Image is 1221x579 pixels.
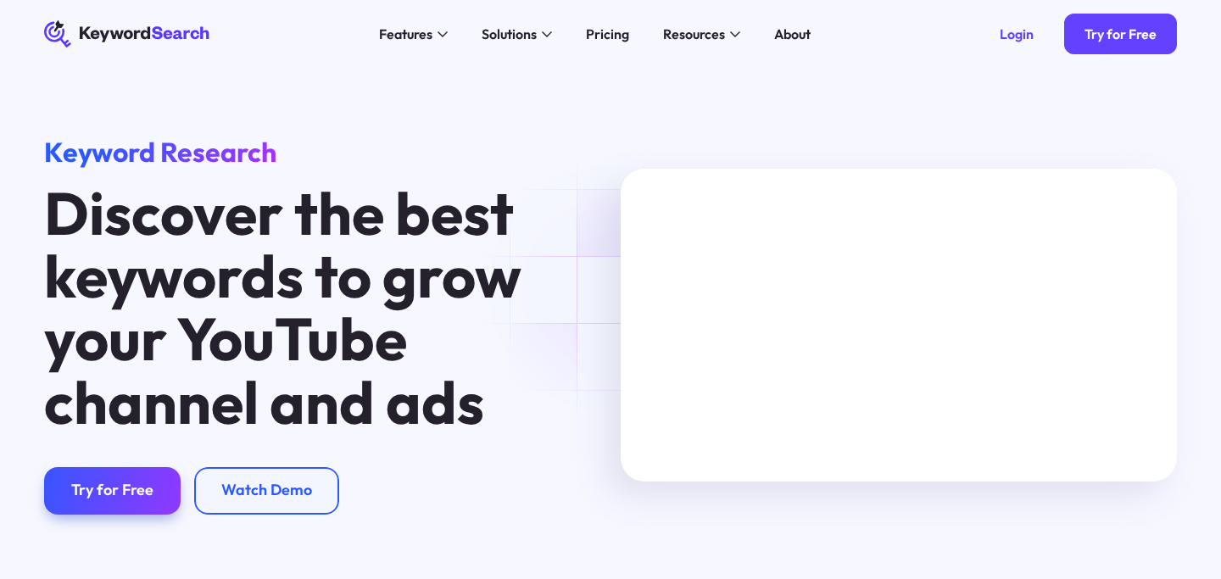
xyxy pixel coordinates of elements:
[379,24,432,44] div: Features
[621,169,1177,482] iframe: MKTG_Keyword Search Manuel Search Tutorial_040623
[44,135,276,169] span: Keyword Research
[44,181,532,433] h1: Discover the best keywords to grow your YouTube channel and ads
[1084,25,1157,42] div: Try for Free
[764,20,821,47] a: About
[979,14,1054,54] a: Login
[44,467,181,515] a: Try for Free
[586,24,629,44] div: Pricing
[663,24,725,44] div: Resources
[482,24,537,44] div: Solutions
[1064,14,1177,54] a: Try for Free
[774,24,811,44] div: About
[71,481,153,500] div: Try for Free
[1000,25,1034,42] div: Login
[576,20,639,47] a: Pricing
[221,481,312,500] div: Watch Demo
